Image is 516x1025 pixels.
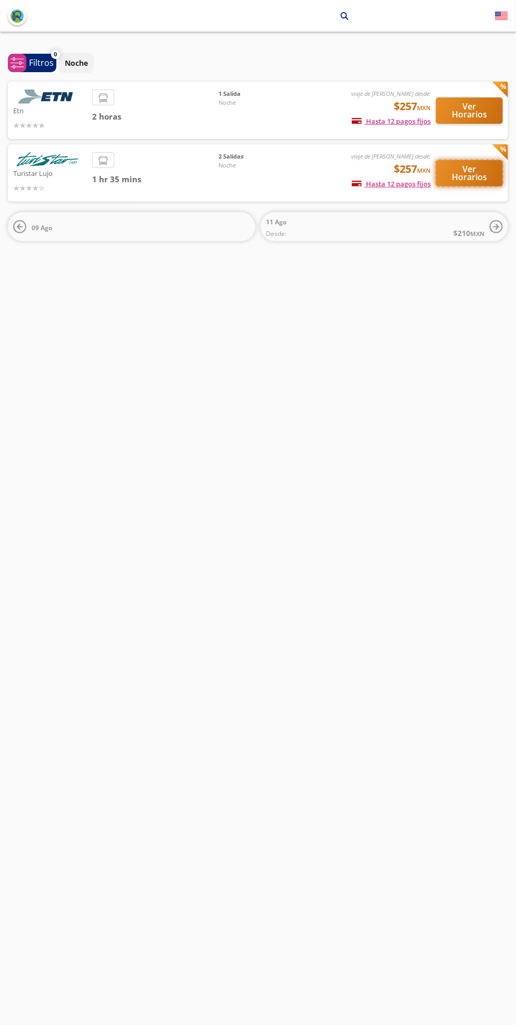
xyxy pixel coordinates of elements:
p: [GEOGRAPHIC_DATA] [170,11,245,22]
span: $257 [394,161,431,177]
span: 2 Salidas [219,152,292,161]
span: 1 Salida [219,90,292,98]
span: Desde: [266,229,286,239]
p: Etn [13,104,87,116]
span: 2 horas [92,111,219,123]
span: Noche [219,98,292,107]
span: Hasta 12 pagos fijos [352,116,431,126]
span: 11 Ago [266,218,286,226]
button: 0Filtros [8,54,56,72]
span: 09 Ago [32,223,52,232]
span: 1 hr 35 mins [92,173,219,185]
em: viaje de [PERSON_NAME] desde: [351,90,431,97]
span: 0 [54,50,57,59]
p: Turistar Lujo [13,166,87,179]
small: MXN [470,230,484,238]
button: Ver Horarios [436,97,503,124]
img: Turistar Lujo [13,152,82,166]
p: Noche [65,57,88,68]
button: back [8,7,26,25]
small: MXN [417,104,431,112]
button: 09 Ago [8,212,255,241]
span: Hasta 12 pagos fijos [352,179,431,189]
button: Noche [59,53,94,73]
small: MXN [417,166,431,174]
p: [GEOGRAPHIC_DATA] [258,11,333,22]
button: Ver Horarios [436,160,503,186]
img: Etn [13,90,82,104]
em: viaje de [PERSON_NAME] desde: [351,152,431,160]
button: 11 AgoDesde:$210MXN [261,212,508,241]
p: Filtros [29,56,54,69]
button: English [495,9,508,23]
span: $257 [394,98,431,114]
span: Noche [219,161,292,170]
span: $ 210 [453,228,484,239]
